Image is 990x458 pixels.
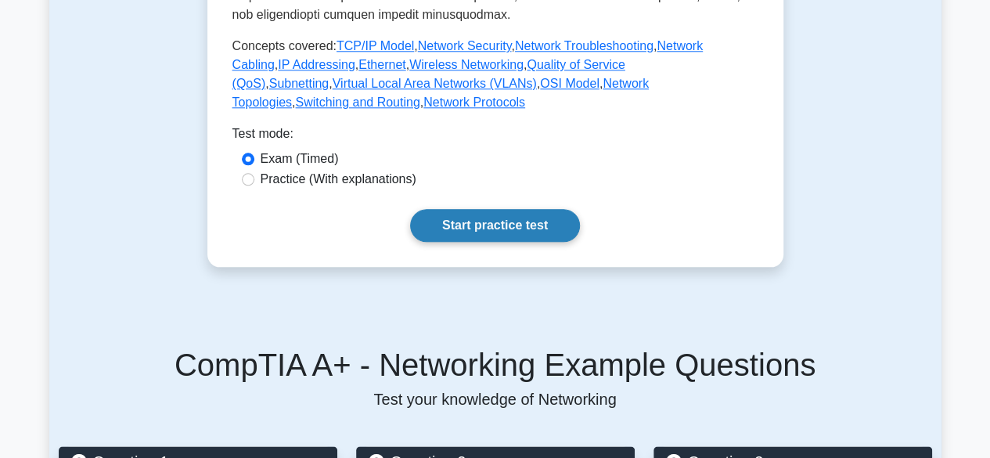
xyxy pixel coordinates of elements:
[409,58,524,71] a: Wireless Networking
[59,390,932,409] p: Test your knowledge of Networking
[333,77,537,90] a: Virtual Local Area Networks (VLANs)
[59,346,932,384] h5: CompTIA A+ - Networking Example Questions
[337,39,414,52] a: TCP/IP Model
[540,77,599,90] a: OSI Model
[278,58,355,71] a: IP Addressing
[261,150,339,168] label: Exam (Timed)
[261,170,416,189] label: Practice (With explanations)
[410,209,580,242] a: Start practice test
[232,124,758,150] div: Test mode:
[358,58,405,71] a: Ethernet
[423,96,525,109] a: Network Protocols
[269,77,329,90] a: Subnetting
[515,39,653,52] a: Network Troubleshooting
[418,39,512,52] a: Network Security
[232,37,758,112] p: Concepts covered: , , , , , , , , , , , , ,
[295,96,419,109] a: Switching and Routing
